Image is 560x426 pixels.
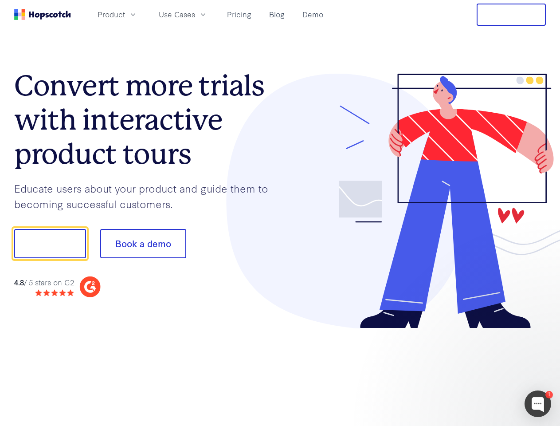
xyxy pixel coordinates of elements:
button: Use Cases [153,7,213,22]
button: Free Trial [477,4,546,26]
div: / 5 stars on G2 [14,277,74,288]
strong: 4.8 [14,277,24,287]
span: Product [98,9,125,20]
a: Blog [266,7,288,22]
div: 1 [545,391,553,398]
p: Educate users about your product and guide them to becoming successful customers. [14,181,280,211]
a: Pricing [223,7,255,22]
button: Book a demo [100,229,186,258]
a: Demo [299,7,327,22]
span: Use Cases [159,9,195,20]
button: Product [92,7,143,22]
h1: Convert more trials with interactive product tours [14,69,280,171]
button: Show me! [14,229,86,258]
a: Home [14,9,71,20]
